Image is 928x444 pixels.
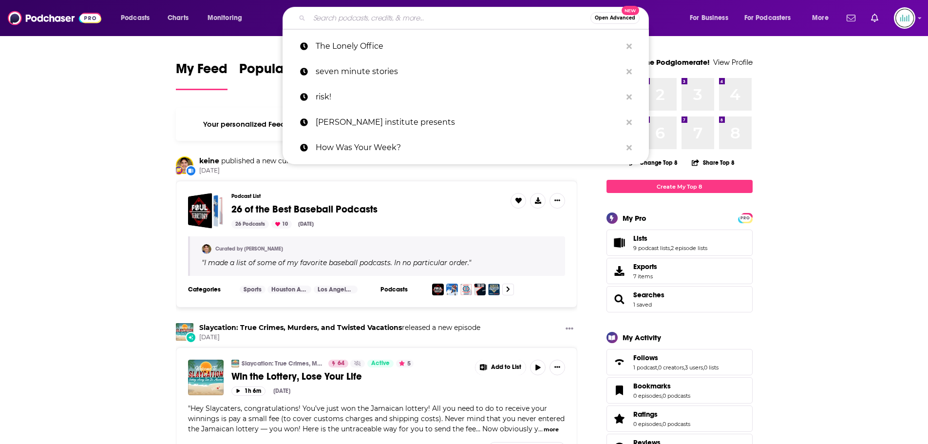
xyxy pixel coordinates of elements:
img: keine [177,157,192,173]
img: The Windup: A show about Baseball [446,284,458,295]
span: , [662,421,663,427]
a: seven minute stories [283,59,649,84]
a: View Profile [713,58,753,67]
span: Exports [633,262,657,271]
span: " " [202,258,471,267]
a: Create My Top 8 [606,180,753,193]
a: Searches [633,290,664,299]
a: Ratings [633,410,690,419]
a: Show notifications dropdown [843,10,859,26]
a: Exports [606,258,753,284]
a: 0 episodes [633,421,662,427]
span: 26 of the Best Baseball Podcasts [231,203,378,215]
button: open menu [201,10,255,26]
h3: Podcasts [380,286,424,293]
button: 5 [396,360,414,367]
a: 64 [328,360,348,367]
a: Ratings [610,412,629,425]
span: Hey Slaycaters, congratulations! You’ve just won the Jamaican lottery! All you need to do to rece... [188,404,565,433]
div: 10 [271,220,292,229]
img: User Profile [894,7,915,29]
a: Bookmarks [610,384,629,397]
img: Slaycation: True Crimes, Murders, and Twisted Vacations [231,360,239,367]
button: Share Top 8 [691,153,735,172]
span: Follows [606,349,753,375]
img: Podchaser - Follow, Share and Rate Podcasts [8,9,101,27]
p: seven minute stories [316,59,622,84]
span: Bookmarks [606,377,753,404]
img: Win the Lottery, Lose Your Life [188,360,224,395]
a: The Lonely Office [283,34,649,59]
button: more [544,425,559,434]
p: The Lonely Office [316,34,622,59]
h3: published a new curated list [199,156,433,166]
span: Active [371,359,390,368]
button: Change Top 8 [624,156,684,169]
span: , [662,392,663,399]
div: Search podcasts, credits, & more... [292,7,658,29]
div: New Episode [186,332,196,343]
a: 1 saved [633,301,652,308]
span: More [812,11,829,25]
a: 26 of the Best Baseball Podcasts [317,156,433,165]
a: [PERSON_NAME] institute presents [283,110,649,135]
a: How Was Your Week? [283,135,649,160]
span: ... [538,425,543,433]
a: Lists [610,236,629,250]
a: risk! [283,84,649,110]
span: " [188,404,565,433]
span: Ratings [606,405,753,432]
button: Show More Button [562,323,577,335]
p: How Was Your Week? [316,135,622,160]
a: My Feed [176,60,227,90]
span: Exports [610,264,629,278]
button: open menu [738,10,805,26]
a: 1 podcast [633,364,657,371]
a: Welcome The Podglomerate! [606,58,710,67]
span: Bookmarks [633,382,671,390]
img: User Badge Icon [174,165,184,175]
a: PRO [739,214,751,221]
a: Searches [610,292,629,306]
span: , [684,364,685,371]
h3: Categories [188,286,232,293]
p: garrison institute presents [316,110,622,135]
button: 1h 6m [231,386,265,396]
button: open menu [683,10,740,26]
a: 2 episode lists [671,245,707,251]
span: Ratings [633,410,658,419]
a: 0 creators [658,364,684,371]
h3: Podcast List [231,193,503,199]
span: Follows [633,353,658,362]
span: PRO [739,214,751,222]
span: Win the Lottery, Lose Your Life [231,370,362,383]
span: [DATE] [199,167,433,175]
a: Sports [240,286,265,293]
a: keine [199,156,219,165]
img: Dugout Discussions with Chris Rose [460,284,472,295]
img: Slaycation: True Crimes, Murders, and Twisted Vacations [176,323,193,341]
a: Follows [610,355,629,369]
span: , [670,245,671,251]
div: [DATE] [294,220,318,229]
div: My Pro [623,213,646,223]
div: Your personalized Feed is curated based on the Podcasts, Creators, Users, and Lists that you Follow. [176,108,578,141]
a: Charts [161,10,194,26]
button: open menu [805,10,841,26]
img: Foul Territory [432,284,444,295]
span: My Feed [176,60,227,83]
a: 9 podcast lists [633,245,670,251]
span: Logged in as podglomerate [894,7,915,29]
div: [DATE] [273,387,290,394]
span: Popular Feed [239,60,322,83]
span: Add to List [491,364,521,371]
span: 26 of the Best Baseball Podcasts [188,193,224,229]
span: Monitoring [208,11,242,25]
a: Houston Astros [267,286,311,293]
span: For Podcasters [744,11,791,25]
img: The Edge: Houston Astros [474,284,486,295]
